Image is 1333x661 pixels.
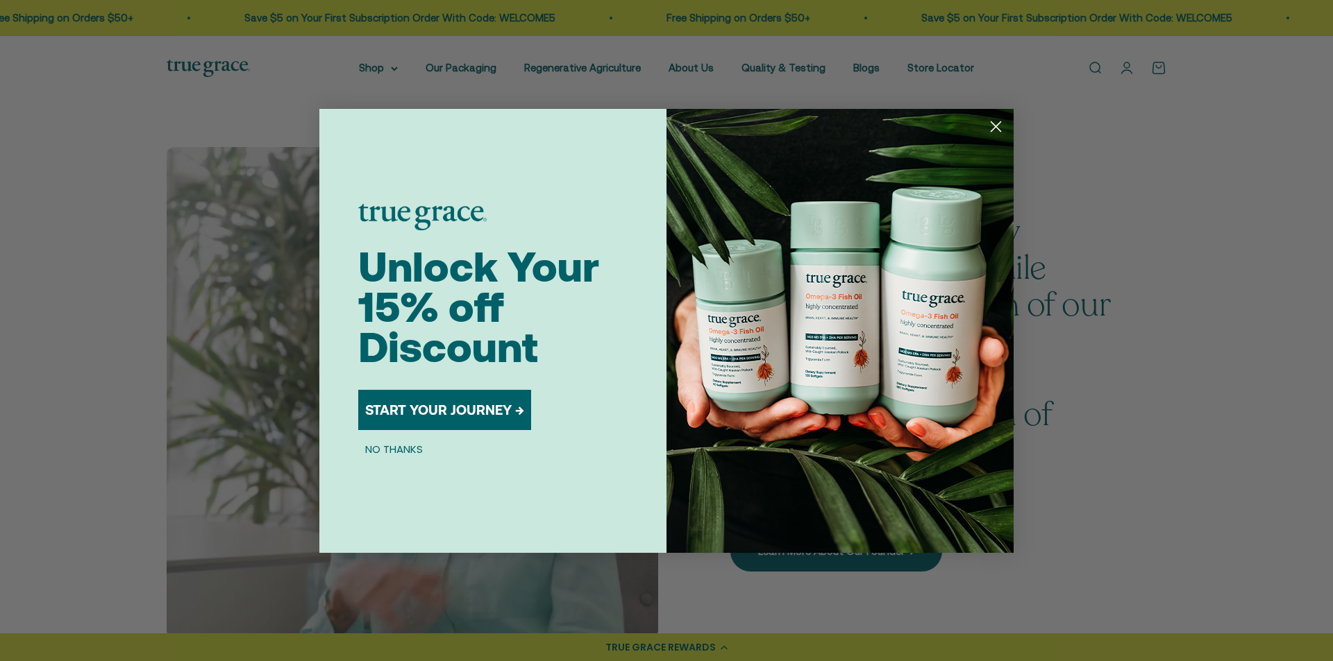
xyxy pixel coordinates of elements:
img: logo placeholder [358,204,487,230]
img: 098727d5-50f8-4f9b-9554-844bb8da1403.jpeg [666,109,1014,553]
button: NO THANKS [358,441,430,458]
button: START YOUR JOURNEY → [358,390,531,430]
span: Unlock Your 15% off Discount [358,243,599,371]
button: Close dialog [984,114,1008,139]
